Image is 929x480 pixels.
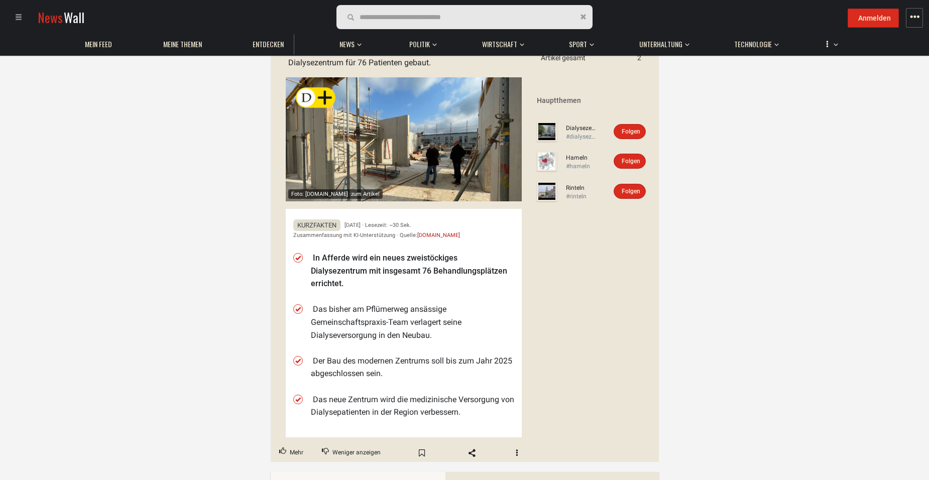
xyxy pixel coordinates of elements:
span: News [38,8,63,27]
img: Profilbild von Hameln [537,151,557,171]
a: Wirtschaft [477,35,522,54]
img: Profilbild von Dialysezentrum [537,122,557,142]
span: Sport [569,40,587,49]
td: Artikel gesamt [537,49,633,67]
span: Folgen [622,188,640,195]
div: #dialysezentrum [566,133,596,141]
button: News [334,30,365,54]
span: Mehr [290,446,303,459]
a: Politik [404,35,435,54]
a: Foto: [DOMAIN_NAME] ·zum Artikel [286,77,522,201]
span: Technologie [734,40,772,49]
div: #rinteln [566,192,596,201]
span: Mein Feed [85,40,112,49]
img: Vorschaubild von dewezet.de [286,77,522,201]
button: Upvote [271,443,312,462]
button: Anmelden [848,9,899,28]
div: Hauptthemen [537,95,651,105]
a: NewsWall [38,8,84,27]
span: Weniger anzeigen [332,446,381,459]
span: Politik [409,40,430,49]
a: Unterhaltung [634,35,687,54]
button: Unterhaltung [634,30,689,54]
img: Profilbild von Rinteln [537,181,557,201]
span: News [339,40,355,49]
div: #hameln [566,162,596,171]
div: Foto: [DOMAIN_NAME] · [288,189,383,199]
span: Wall [64,8,84,27]
li: Das neue Zentrum wird die medizinische Versorgung von Dialysepatienten in der Region verbessern. [311,393,514,419]
button: Wirtschaft [477,30,524,54]
span: Anmelden [858,14,891,22]
span: Entdecken [253,40,284,49]
span: Folgen [622,158,640,165]
span: Meine Themen [163,40,202,49]
span: Bookmark [407,445,436,461]
span: Share [457,445,487,461]
a: Hameln [566,154,596,162]
div: [DATE] · Lesezeit: ~30 Sek. Zusammenfassung mit KI-Unterstützung · Quelle: [293,220,514,239]
button: Politik [404,30,437,54]
a: Sport [564,35,592,54]
span: zum Artikel [351,191,380,197]
li: Das bisher am Pflümerweg ansässige Gemeinschaftspraxis-Team verlagert seine Dialyseversorgung in ... [311,303,514,341]
span: Kurzfakten [293,219,340,231]
span: Unterhaltung [639,40,682,49]
a: Dialysezentrum [566,124,596,133]
li: In Afferde wird ein neues zweistöckiges Dialysezentrum mit insgesamt 76 Behandlungsplätzen errich... [311,252,514,290]
button: Sport [564,30,594,54]
a: Technologie [729,35,777,54]
button: Technologie [729,30,779,54]
span: Folgen [622,128,640,135]
span: Wirtschaft [482,40,517,49]
td: 2 [633,49,651,67]
a: Rinteln [566,184,596,192]
li: Der Bau des modernen Zentrums soll bis zum Jahr 2025 abgeschlossen sein. [311,354,514,380]
button: Downvote [313,443,389,462]
a: News [334,35,360,54]
a: [DOMAIN_NAME] [417,232,460,238]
